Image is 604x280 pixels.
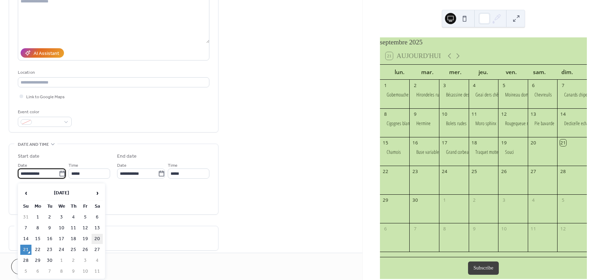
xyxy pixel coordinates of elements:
[409,149,439,156] div: Buse variable
[32,186,91,201] th: [DATE]
[56,266,67,277] td: 8
[471,168,477,174] div: 25
[32,201,43,211] th: Mo
[501,82,507,88] div: 5
[530,139,537,146] div: 20
[80,256,91,266] td: 3
[412,82,418,88] div: 2
[501,111,507,117] div: 12
[441,65,469,80] div: mer.
[441,168,448,174] div: 24
[497,65,525,80] div: ven.
[530,82,537,88] div: 6
[416,91,451,98] div: Hirondeles rustiques
[441,226,448,232] div: 8
[18,108,70,116] div: Event color
[32,256,43,266] td: 29
[117,153,137,160] div: End date
[20,256,31,266] td: 28
[18,162,27,169] span: Date
[44,234,55,244] td: 16
[382,226,389,232] div: 6
[471,111,477,117] div: 11
[34,50,59,57] div: AI Assistant
[56,201,67,211] th: We
[534,91,552,98] div: Chevreuils
[32,234,43,244] td: 15
[20,212,31,222] td: 31
[498,91,528,98] div: Moineau domestique
[446,91,482,98] div: Bécassine des marais
[469,65,497,80] div: jeu.
[414,65,441,80] div: mar.
[20,266,31,277] td: 5
[441,139,448,146] div: 17
[560,82,566,88] div: 7
[80,266,91,277] td: 10
[80,245,91,255] td: 26
[564,91,594,98] div: Canards chipeaux
[20,245,31,255] td: 21
[32,266,43,277] td: 6
[468,261,499,275] button: Subscribe
[557,91,587,98] div: Canards chipeaux
[409,91,439,98] div: Hirondeles rustiques
[18,141,49,148] span: Date and time
[20,234,31,244] td: 14
[56,245,67,255] td: 24
[409,120,439,127] div: Hermine
[80,223,91,233] td: 12
[412,197,418,203] div: 30
[560,226,566,232] div: 12
[501,168,507,174] div: 26
[80,201,91,211] th: Fr
[446,120,467,127] div: Bolets rudes
[560,111,566,117] div: 14
[439,149,469,156] div: Grand corbeau
[386,65,414,80] div: lun.
[382,139,389,146] div: 15
[32,223,43,233] td: 8
[560,139,566,146] div: 21
[380,91,410,98] div: Gobemouche noir
[446,149,471,156] div: Grand corbeau
[525,65,553,80] div: sam.
[471,139,477,146] div: 18
[382,168,389,174] div: 22
[416,120,431,127] div: Hermine
[498,149,528,156] div: Souci
[20,201,31,211] th: Su
[439,120,469,127] div: Bolets rudes
[68,234,79,244] td: 18
[92,245,103,255] td: 27
[528,91,558,98] div: Chevreuils
[471,82,477,88] div: 4
[416,149,439,156] div: Buse variable
[501,226,507,232] div: 10
[412,111,418,117] div: 9
[387,149,401,156] div: Chamois
[469,120,498,127] div: Moro sphinx
[69,162,78,169] span: Time
[412,139,418,146] div: 16
[68,212,79,222] td: 4
[80,212,91,222] td: 5
[68,245,79,255] td: 25
[387,91,416,98] div: Gobemouche noir
[382,111,389,117] div: 8
[530,168,537,174] div: 27
[380,149,410,156] div: Chamois
[44,245,55,255] td: 23
[441,82,448,88] div: 3
[471,226,477,232] div: 9
[18,153,39,160] div: Start date
[92,223,103,233] td: 13
[382,197,389,203] div: 29
[505,91,541,98] div: Moineau domestique
[92,266,103,277] td: 11
[21,48,64,58] button: AI Assistant
[11,259,54,274] button: Cancel
[412,226,418,232] div: 7
[530,111,537,117] div: 13
[560,168,566,174] div: 28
